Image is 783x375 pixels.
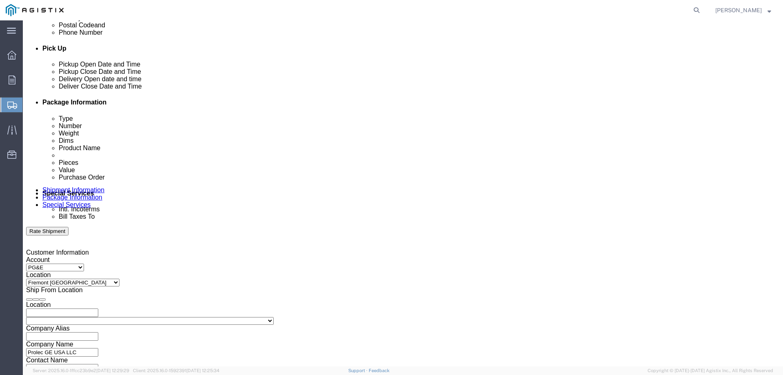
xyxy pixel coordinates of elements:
img: logo [6,4,64,16]
span: Copyright © [DATE]-[DATE] Agistix Inc., All Rights Reserved [648,367,773,374]
a: Support [348,368,369,373]
span: Server: 2025.16.0-1ffcc23b9e2 [33,368,129,373]
button: [PERSON_NAME] [715,5,772,15]
span: [DATE] 12:25:34 [186,368,219,373]
span: [DATE] 12:29:29 [96,368,129,373]
iframe: FS Legacy Container [23,20,783,366]
a: Feedback [369,368,389,373]
span: Client: 2025.16.0-1592391 [133,368,219,373]
span: Justin Morris [715,6,762,15]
